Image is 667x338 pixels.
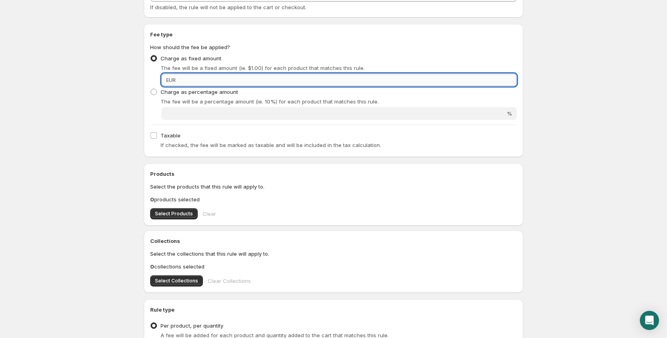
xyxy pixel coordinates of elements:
span: % [507,110,512,117]
div: Open Intercom Messenger [640,311,659,330]
p: Select the products that this rule will apply to. [150,183,517,191]
button: Select Products [150,208,198,219]
p: Select the collections that this rule will apply to. [150,250,517,258]
span: If checked, the fee will be marked as taxable and will be included in the tax calculation. [161,142,381,148]
span: The fee will be a fixed amount (ie. $1.00) for each product that matches this rule. [161,65,365,71]
button: Select Collections [150,275,203,286]
span: Charge as percentage amount [161,89,238,95]
h2: Rule type [150,306,517,314]
h2: Collections [150,237,517,245]
span: Select Products [155,211,193,217]
span: Taxable [161,132,181,139]
h2: Fee type [150,30,517,38]
span: Per product, per quantity [161,322,223,329]
span: Charge as fixed amount [161,55,221,62]
p: products selected [150,195,517,203]
b: 0 [150,263,154,270]
span: If disabled, the rule will not be applied to the cart or checkout. [150,4,306,10]
p: collections selected [150,262,517,270]
span: EUR [166,77,176,83]
b: 0 [150,196,154,203]
span: How should the fee be applied? [150,44,230,50]
h2: Products [150,170,517,178]
span: Select Collections [155,278,198,284]
p: The fee will be a percentage amount (ie. 10%) for each product that matches this rule. [161,97,517,105]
